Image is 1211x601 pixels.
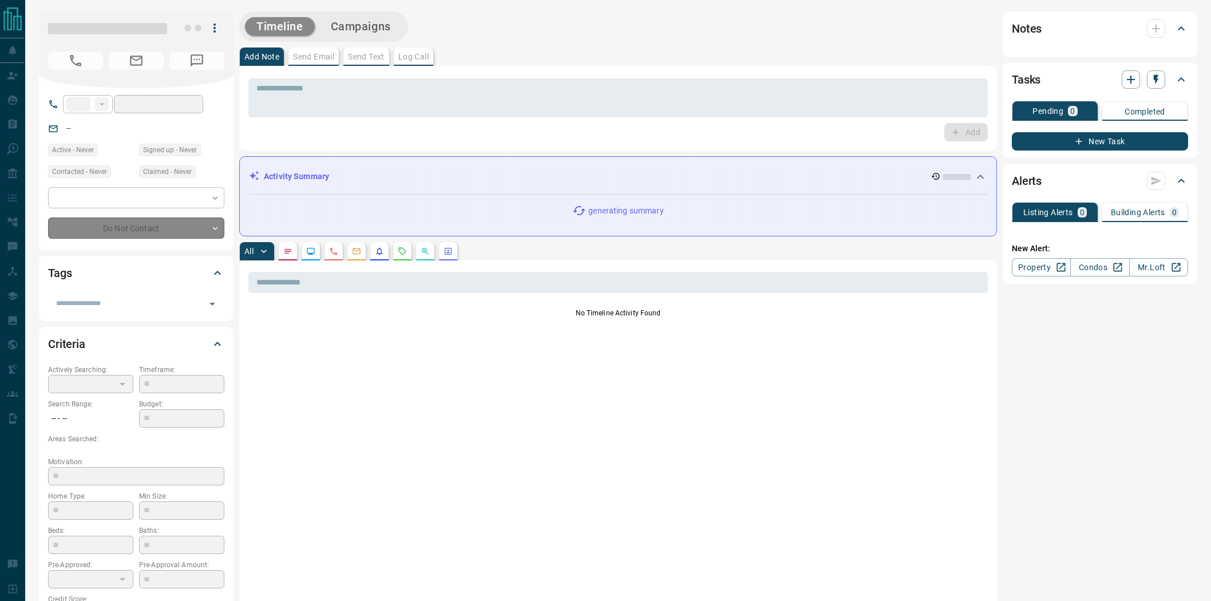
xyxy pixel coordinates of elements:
[329,247,338,256] svg: Calls
[283,247,292,256] svg: Notes
[1070,258,1129,276] a: Condos
[139,365,224,375] p: Timeframe:
[1111,208,1165,216] p: Building Alerts
[48,365,133,375] p: Actively Searching:
[48,491,133,501] p: Home Type:
[204,296,220,312] button: Open
[1023,208,1073,216] p: Listing Alerts
[1129,258,1188,276] a: Mr.Loft
[245,17,315,36] button: Timeline
[1012,19,1042,38] h2: Notes
[109,52,164,70] span: No Email
[1012,15,1188,42] div: Notes
[52,144,94,156] span: Active - Never
[1172,208,1177,216] p: 0
[1070,107,1075,115] p: 0
[1125,108,1165,116] p: Completed
[1012,172,1042,190] h2: Alerts
[48,335,85,353] h2: Criteria
[143,166,192,177] span: Claimed - Never
[1012,258,1071,276] a: Property
[48,560,133,570] p: Pre-Approved:
[352,247,361,256] svg: Emails
[48,457,224,467] p: Motivation:
[66,124,71,133] a: --
[1012,167,1188,195] div: Alerts
[139,560,224,570] p: Pre-Approval Amount:
[1012,132,1188,151] button: New Task
[48,218,224,239] div: Do Not Contact
[52,166,107,177] span: Contacted - Never
[588,205,663,217] p: generating summary
[444,247,453,256] svg: Agent Actions
[244,247,254,255] p: All
[143,144,197,156] span: Signed up - Never
[1012,70,1040,89] h2: Tasks
[48,409,133,428] p: -- - --
[48,259,224,287] div: Tags
[248,308,988,318] p: No Timeline Activity Found
[139,491,224,501] p: Min Size:
[1012,243,1188,255] p: New Alert:
[169,52,224,70] span: No Number
[1012,66,1188,93] div: Tasks
[319,17,402,36] button: Campaigns
[139,525,224,536] p: Baths:
[244,53,279,61] p: Add Note
[249,166,987,187] div: Activity Summary
[48,434,224,444] p: Areas Searched:
[375,247,384,256] svg: Listing Alerts
[306,247,315,256] svg: Lead Browsing Activity
[48,399,133,409] p: Search Range:
[264,171,329,183] p: Activity Summary
[48,264,72,282] h2: Tags
[1032,107,1063,115] p: Pending
[139,399,224,409] p: Budget:
[48,330,224,358] div: Criteria
[48,525,133,536] p: Beds:
[421,247,430,256] svg: Opportunities
[48,52,103,70] span: No Number
[1080,208,1085,216] p: 0
[398,247,407,256] svg: Requests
